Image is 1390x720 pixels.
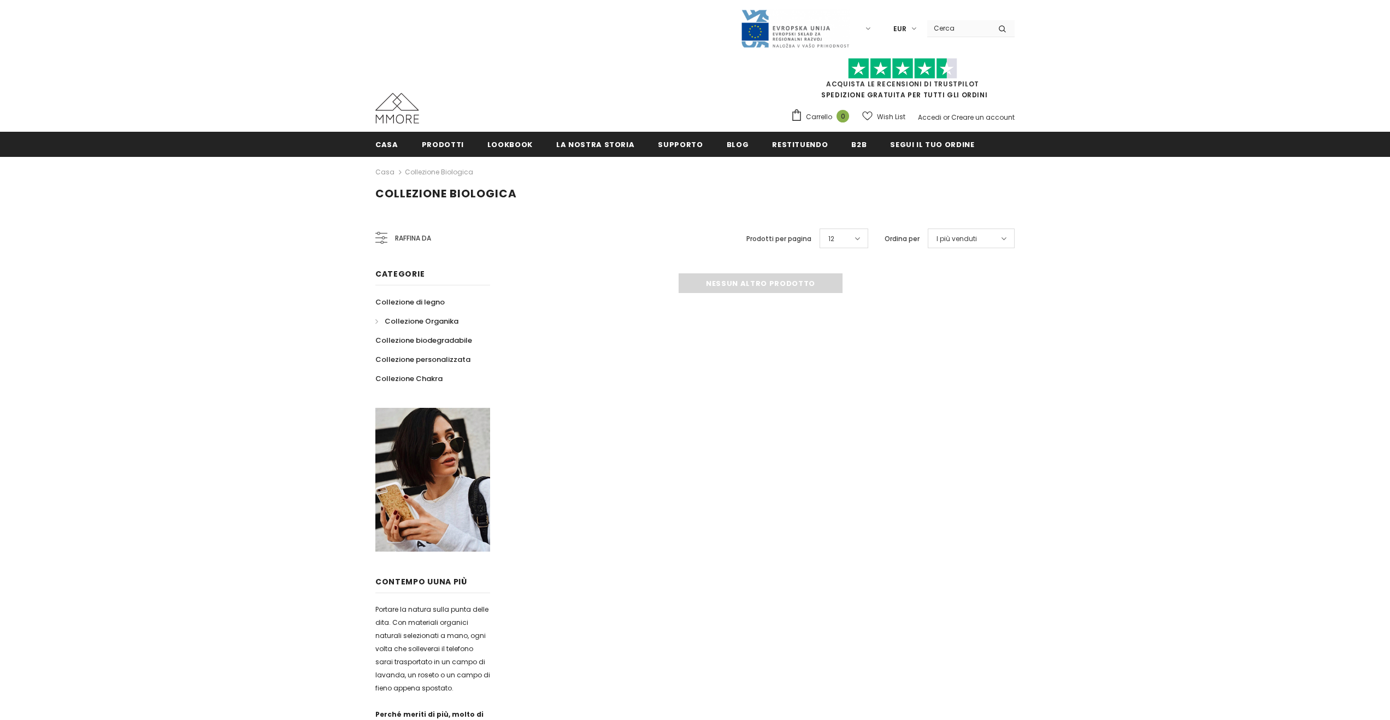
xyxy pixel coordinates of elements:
[837,110,849,122] span: 0
[375,312,458,331] a: Collezione Organika
[658,132,703,156] a: supporto
[375,166,394,179] a: Casa
[740,24,850,33] a: Javni Razpis
[828,233,834,244] span: 12
[385,316,458,326] span: Collezione Organika
[848,58,957,79] img: Fidati di Pilot Stars
[927,20,990,36] input: Search Site
[375,350,470,369] a: Collezione personalizzata
[556,132,634,156] a: La nostra storia
[375,373,443,384] span: Collezione Chakra
[877,112,905,122] span: Wish List
[375,331,472,350] a: Collezione biodegradabile
[772,139,828,150] span: Restituendo
[727,139,749,150] span: Blog
[375,369,443,388] a: Collezione Chakra
[746,233,811,244] label: Prodotti per pagina
[826,79,979,89] a: Acquista le recensioni di TrustPilot
[375,297,445,307] span: Collezione di legno
[890,132,974,156] a: Segui il tuo ordine
[658,139,703,150] span: supporto
[375,268,425,279] span: Categorie
[772,132,828,156] a: Restituendo
[890,139,974,150] span: Segui il tuo ordine
[806,112,832,122] span: Carrello
[375,603,490,695] p: Portare la natura sulla punta delle dita. Con materiali organici naturali selezionati a mano, ogn...
[951,113,1015,122] a: Creare un account
[375,139,398,150] span: Casa
[556,139,634,150] span: La nostra storia
[740,9,850,49] img: Javni Razpis
[893,24,906,34] span: EUR
[937,233,977,244] span: I più venduti
[851,132,867,156] a: B2B
[487,132,533,156] a: Lookbook
[727,132,749,156] a: Blog
[791,63,1015,99] span: SPEDIZIONE GRATUITA PER TUTTI GLI ORDINI
[395,232,431,244] span: Raffina da
[918,113,941,122] a: Accedi
[791,109,855,125] a: Carrello 0
[851,139,867,150] span: B2B
[375,93,419,124] img: Casi MMORE
[422,139,464,150] span: Prodotti
[375,576,467,587] span: contempo uUna più
[375,354,470,365] span: Collezione personalizzata
[422,132,464,156] a: Prodotti
[375,292,445,312] a: Collezione di legno
[487,139,533,150] span: Lookbook
[405,167,473,177] a: Collezione biologica
[862,107,905,126] a: Wish List
[375,132,398,156] a: Casa
[375,335,472,346] span: Collezione biodegradabile
[943,113,950,122] span: or
[885,233,920,244] label: Ordina per
[375,186,517,201] span: Collezione biologica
